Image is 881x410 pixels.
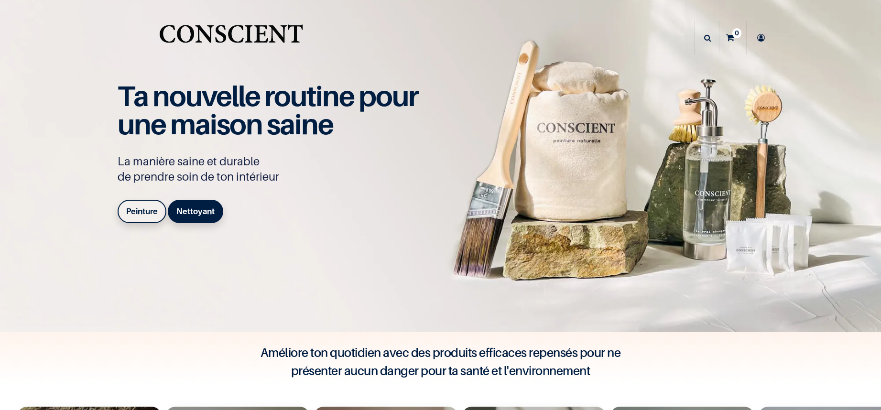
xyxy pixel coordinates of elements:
[118,200,166,223] a: Peinture
[176,206,215,216] b: Nettoyant
[126,206,158,216] b: Peinture
[732,28,741,38] sup: 0
[118,79,418,141] span: Ta nouvelle routine pour une maison saine
[719,21,746,54] a: 0
[250,344,632,380] h4: Améliore ton quotidien avec des produits efficaces repensés pour ne présenter aucun danger pour t...
[118,154,428,184] p: La manière saine et durable de prendre soin de ton intérieur
[168,200,223,223] a: Nettoyant
[157,19,305,57] img: Conscient
[157,19,305,57] a: Logo of Conscient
